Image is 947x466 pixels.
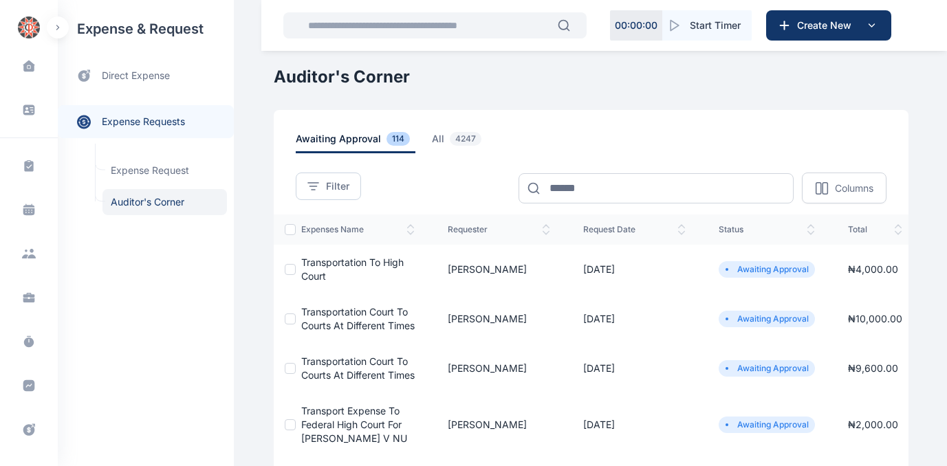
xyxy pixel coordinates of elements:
[567,245,702,294] td: [DATE]
[301,355,415,381] a: Transportation court to courts at different times
[58,94,234,138] div: expense requests
[719,224,815,235] span: status
[102,69,170,83] span: direct expense
[724,264,809,275] li: Awaiting Approval
[583,224,686,235] span: request date
[848,362,898,374] span: ₦ 9,600.00
[724,363,809,374] li: Awaiting Approval
[848,263,898,275] span: ₦ 4,000.00
[724,313,809,324] li: Awaiting Approval
[450,132,481,146] span: 4247
[102,157,227,184] a: Expense Request
[301,306,415,331] a: Transportation court to courts at different times
[301,405,407,444] a: Transport expense to Federal High Court for [PERSON_NAME] V NU
[431,344,567,393] td: [PERSON_NAME]
[431,294,567,344] td: [PERSON_NAME]
[848,224,902,235] span: total
[326,179,349,193] span: Filter
[567,393,702,456] td: [DATE]
[848,419,898,430] span: ₦ 2,000.00
[274,66,908,88] h1: Auditor's Corner
[432,132,503,153] a: all4247
[102,189,227,215] a: Auditor's Corner
[387,132,410,146] span: 114
[848,313,902,324] span: ₦ 10,000.00
[432,132,487,153] span: all
[58,105,234,138] a: expense requests
[802,173,886,203] button: Columns
[835,181,873,195] p: Columns
[766,10,891,41] button: Create New
[301,224,415,235] span: expenses Name
[296,132,415,153] span: awaiting approval
[567,294,702,344] td: [DATE]
[431,393,567,456] td: [PERSON_NAME]
[448,224,550,235] span: Requester
[567,344,702,393] td: [DATE]
[724,419,809,430] li: Awaiting Approval
[690,19,741,32] span: Start Timer
[301,256,404,282] a: Transportation to high court
[296,173,361,200] button: Filter
[58,58,234,94] a: direct expense
[615,19,657,32] p: 00 : 00 : 00
[431,245,567,294] td: [PERSON_NAME]
[662,10,752,41] button: Start Timer
[296,132,432,153] a: awaiting approval114
[792,19,863,32] span: Create New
